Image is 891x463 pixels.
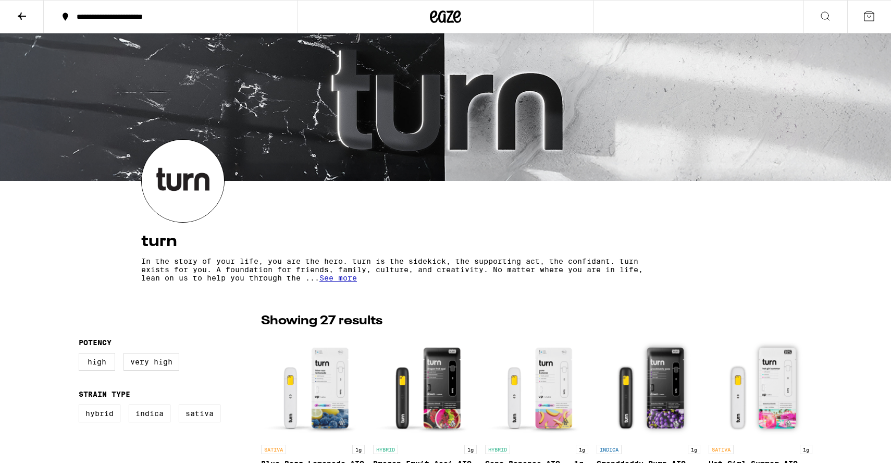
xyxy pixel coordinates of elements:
p: 1g [464,445,477,454]
label: High [79,353,115,371]
label: Hybrid [79,405,120,422]
img: turn - Blue Razz Lemonade AIO - 1g [261,335,365,440]
p: HYBRID [373,445,398,454]
h4: turn [141,233,750,250]
img: turn - Gone Bananas AIO - 1g [485,335,589,440]
img: turn logo [142,140,224,222]
p: SATIVA [709,445,734,454]
p: 1g [800,445,812,454]
p: Showing 27 results [261,312,382,330]
p: 1g [352,445,365,454]
img: turn - Dragon Fruit Acai AIO - 1g [373,335,477,440]
p: 1g [688,445,700,454]
p: 1g [576,445,588,454]
img: turn - Granddaddy Purp AIO - 1g [597,335,700,440]
p: HYBRID [485,445,510,454]
legend: Potency [79,338,112,347]
label: Indica [129,405,170,422]
legend: Strain Type [79,390,130,398]
img: turn - Hot Girl Summer AIO - 1g [709,335,812,440]
span: See more [319,274,357,282]
p: SATIVA [261,445,286,454]
label: Sativa [179,405,220,422]
label: Very High [123,353,179,371]
p: INDICA [597,445,622,454]
p: In the story of your life, you are the hero. turn is the sidekick, the supporting act, the confid... [141,257,658,282]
